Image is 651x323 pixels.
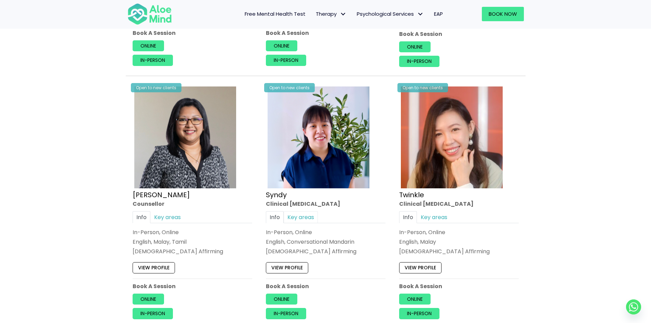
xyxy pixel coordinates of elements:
a: Info [399,211,417,223]
p: Book A Session [399,30,519,38]
span: Therapy: submenu [338,9,348,19]
p: Book A Session [133,282,252,290]
div: [DEMOGRAPHIC_DATA] Affirming [399,247,519,255]
a: TherapyTherapy: submenu [311,7,352,21]
a: Key areas [150,211,185,223]
p: Book A Session [133,29,252,37]
p: English, Malay [399,238,519,246]
span: Therapy [316,10,347,17]
a: Online [266,40,297,51]
a: In-person [133,55,173,66]
a: In-person [266,55,306,66]
div: Open to new clients [397,83,448,92]
a: View profile [399,262,442,273]
img: Aloe mind Logo [127,3,172,25]
a: In-person [266,308,306,319]
div: Clinical [MEDICAL_DATA] [399,200,519,207]
span: Book Now [489,10,517,17]
a: View profile [266,262,308,273]
a: Syndy [266,190,287,199]
span: Psychological Services: submenu [416,9,425,19]
div: In-Person, Online [266,228,385,236]
span: Psychological Services [357,10,424,17]
a: In-person [133,308,173,319]
a: Online [399,41,431,52]
div: [DEMOGRAPHIC_DATA] Affirming [133,247,252,255]
a: Book Now [482,7,524,21]
img: twinkle_cropped-300×300 [401,86,503,188]
a: Key areas [417,211,451,223]
p: English, Malay, Tamil [133,238,252,246]
img: Syndy [268,86,369,188]
img: Sabrina [134,86,236,188]
p: Book A Session [266,29,385,37]
div: Counsellor [133,200,252,207]
div: In-Person, Online [133,228,252,236]
a: EAP [429,7,448,21]
a: Online [133,40,164,51]
a: Key areas [284,211,318,223]
span: EAP [434,10,443,17]
a: Info [266,211,284,223]
a: Twinkle [399,190,424,199]
p: Book A Session [266,282,385,290]
div: Open to new clients [131,83,181,92]
a: Info [133,211,150,223]
a: Whatsapp [626,299,641,314]
a: Free Mental Health Test [240,7,311,21]
nav: Menu [181,7,448,21]
a: Online [399,294,431,305]
div: Clinical [MEDICAL_DATA] [266,200,385,207]
a: [PERSON_NAME] [133,190,190,199]
span: Free Mental Health Test [245,10,306,17]
a: In-person [399,56,439,67]
a: Online [133,294,164,305]
p: Book A Session [399,282,519,290]
a: Psychological ServicesPsychological Services: submenu [352,7,429,21]
div: [DEMOGRAPHIC_DATA] Affirming [266,247,385,255]
a: View profile [133,262,175,273]
p: English, Conversational Mandarin [266,238,385,246]
div: In-Person, Online [399,228,519,236]
a: In-person [399,308,439,319]
a: Online [266,294,297,305]
div: Open to new clients [264,83,315,92]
